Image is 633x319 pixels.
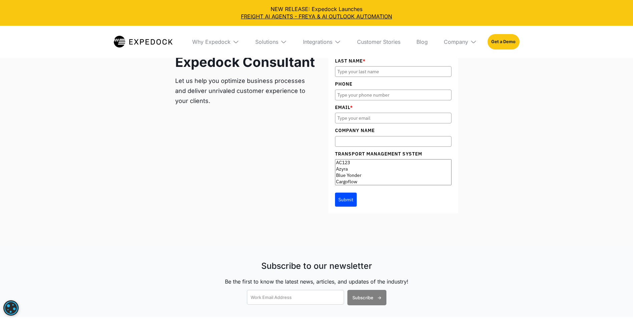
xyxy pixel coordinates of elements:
option: Cargoflow [335,179,451,185]
div: NEW RELEASE: Expedock Launches [5,5,628,20]
a: FREIGHT AI AGENTS - FREYA & AI OUTLOOK AUTOMATION [5,13,628,20]
button: Submit [335,193,357,207]
a: Blog [411,26,433,58]
option: Blue Yonder [335,172,451,179]
option: Azyra [335,166,451,172]
h1: Subscribe to our newsletter [190,260,443,272]
div: Company [438,26,482,58]
div: Be the first to know the latest news, articles, and updates of the industry! [190,277,443,286]
input: Type your email [335,113,451,123]
iframe: Chat Widget [522,247,633,319]
input: Type your last name [335,66,451,77]
label: Phone [335,80,451,88]
a: Customer Stories [352,26,406,58]
div: Solutions [250,26,292,58]
form: Blog-Newsletter Form [247,290,386,305]
label: Email [335,104,451,111]
label: Company Name [335,127,451,134]
div: Integrations [303,38,332,45]
input: Subscribe -> [347,290,386,305]
div: Why Expedock [187,26,245,58]
label: Transport Management System [335,150,451,157]
div: Why Expedock [192,38,231,45]
option: AC123 [335,159,451,166]
div: Solutions [255,38,278,45]
div: Company [444,38,468,45]
input: Type your phone number [335,90,451,100]
p: Let us help you optimize business processes and deliver unrivaled customer experience to your cli... [175,76,315,106]
input: Work Email Address [247,290,344,305]
label: Last Name [335,57,451,65]
div: Integrations [298,26,346,58]
a: Get a Demo [488,34,519,49]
